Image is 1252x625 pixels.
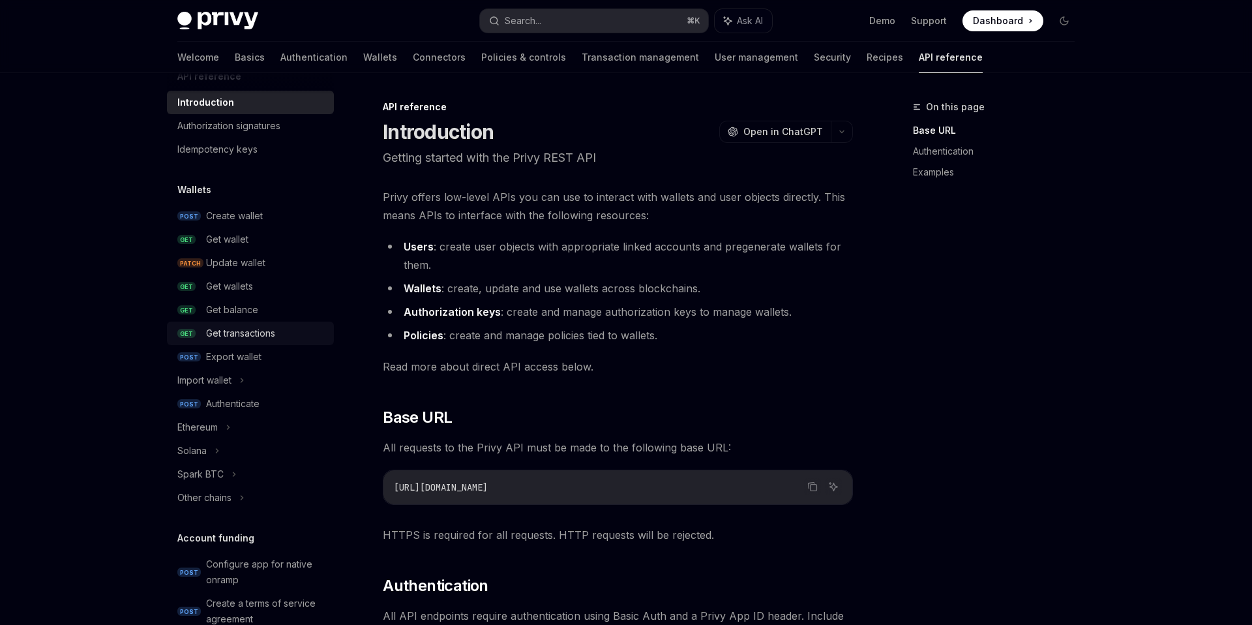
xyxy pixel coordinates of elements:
span: POST [177,399,201,409]
span: GET [177,305,196,315]
span: ⌘ K [687,16,700,26]
h5: Account funding [177,530,254,546]
div: Import wallet [177,373,231,388]
button: Copy the contents from the code block [804,478,821,495]
strong: Wallets [404,282,441,295]
h5: Wallets [177,182,211,198]
span: Privy offers low-level APIs you can use to interact with wallets and user objects directly. This ... [383,188,853,224]
span: Dashboard [973,14,1023,27]
span: POST [177,607,201,617]
a: Welcome [177,42,219,73]
a: POSTExport wallet [167,345,334,369]
button: Search...⌘K [480,9,708,33]
a: GETGet wallet [167,228,334,251]
a: Policies & controls [481,42,566,73]
a: Introduction [167,91,334,114]
div: Introduction [177,95,234,110]
a: Recipes [867,42,903,73]
a: Base URL [913,120,1085,141]
a: PATCHUpdate wallet [167,251,334,275]
a: Authentication [913,141,1085,162]
a: POSTAuthenticate [167,392,334,416]
div: Authorization signatures [177,118,280,134]
li: : create, update and use wallets across blockchains. [383,279,853,297]
a: Examples [913,162,1085,183]
div: Search... [505,13,541,29]
span: GET [177,282,196,292]
a: Security [814,42,851,73]
img: dark logo [177,12,258,30]
a: Authorization signatures [167,114,334,138]
li: : create and manage policies tied to wallets. [383,326,853,344]
span: On this page [926,99,985,115]
a: Transaction management [582,42,699,73]
span: Base URL [383,407,452,428]
div: Spark BTC [177,466,224,482]
button: Open in ChatGPT [719,121,831,143]
a: API reference [919,42,983,73]
a: Connectors [413,42,466,73]
p: Getting started with the Privy REST API [383,149,853,167]
div: Create wallet [206,208,263,224]
div: Get wallets [206,279,253,294]
a: Wallets [363,42,397,73]
a: Basics [235,42,265,73]
a: GETGet wallets [167,275,334,298]
li: : create and manage authorization keys to manage wallets. [383,303,853,321]
span: Open in ChatGPT [743,125,823,138]
div: Update wallet [206,255,265,271]
li: : create user objects with appropriate linked accounts and pregenerate wallets for them. [383,237,853,274]
a: Demo [869,14,895,27]
div: API reference [383,100,853,114]
span: All requests to the Privy API must be made to the following base URL: [383,438,853,457]
a: POSTCreate wallet [167,204,334,228]
span: Read more about direct API access below. [383,358,853,376]
span: Ask AI [737,14,763,27]
strong: Users [404,240,434,253]
span: [URL][DOMAIN_NAME] [394,481,488,493]
a: Support [911,14,947,27]
a: Dashboard [962,10,1043,31]
a: GETGet balance [167,298,334,322]
strong: Authorization keys [404,305,501,318]
div: Authenticate [206,396,260,412]
span: POST [177,211,201,221]
a: Idempotency keys [167,138,334,161]
div: Solana [177,443,207,459]
strong: Policies [404,329,443,342]
button: Ask AI [825,478,842,495]
div: Idempotency keys [177,142,258,157]
button: Ask AI [715,9,772,33]
span: POST [177,352,201,362]
div: Other chains [177,490,231,506]
span: HTTPS is required for all requests. HTTP requests will be rejected. [383,526,853,544]
a: Authentication [280,42,348,73]
div: Ethereum [177,419,218,435]
span: GET [177,235,196,245]
div: Configure app for native onramp [206,556,326,588]
h1: Introduction [383,120,494,144]
div: Get wallet [206,232,248,247]
span: GET [177,329,196,339]
div: Get transactions [206,326,275,341]
span: Authentication [383,575,488,596]
div: Export wallet [206,349,261,365]
span: POST [177,568,201,577]
button: Toggle dark mode [1054,10,1075,31]
div: Get balance [206,302,258,318]
span: PATCH [177,258,203,268]
a: POSTConfigure app for native onramp [167,553,334,592]
a: User management [715,42,798,73]
a: GETGet transactions [167,322,334,345]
